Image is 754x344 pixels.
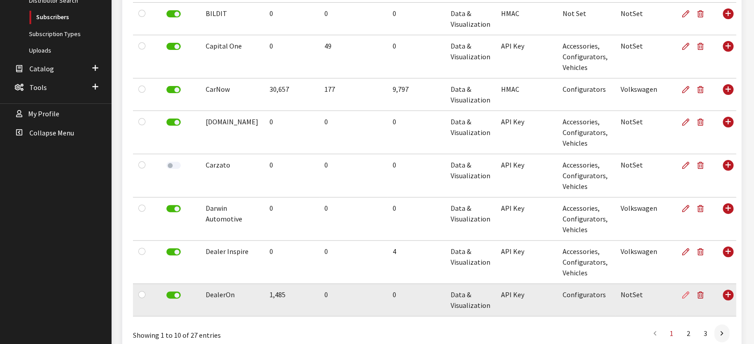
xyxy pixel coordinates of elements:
[200,111,264,154] td: [DOMAIN_NAME]
[200,241,264,284] td: Dealer Inspire
[717,284,736,316] td: Use Enter key to show more/less
[557,197,615,241] td: Accessories, Configurators, Vehicles
[200,154,264,197] td: Carzato
[717,3,736,35] td: Use Enter key to show more/less
[319,3,387,35] td: 0
[717,197,736,241] td: Use Enter key to show more/less
[387,284,445,316] td: 0
[697,324,713,342] a: 3
[264,284,319,316] td: 1,485
[166,162,181,169] label: Activate Subscriber
[557,35,615,78] td: Accessories, Configurators, Vehicles
[615,241,676,284] td: Volkswagen
[264,241,319,284] td: 0
[693,35,711,57] button: Delete Subscriber
[387,241,445,284] td: 4
[693,154,711,176] button: Delete Subscriber
[319,154,387,197] td: 0
[615,197,676,241] td: Volkswagen
[445,35,496,78] td: Data & Visualization
[557,154,615,197] td: Accessories, Configurators, Vehicles
[557,78,615,111] td: Configurators
[166,10,181,17] label: Deactivate Subscriber
[557,284,615,316] td: Configurators
[615,35,676,78] td: NotSet
[496,241,557,284] td: API Key
[29,128,74,137] span: Collapse Menu
[264,111,319,154] td: 0
[29,64,54,73] span: Catalog
[496,35,557,78] td: API Key
[387,78,445,111] td: 9,797
[496,78,557,111] td: HMAC
[693,284,711,306] button: Delete Subscriber
[445,241,496,284] td: Data & Visualization
[319,284,387,316] td: 0
[28,110,59,119] span: My Profile
[557,111,615,154] td: Accessories, Configurators, Vehicles
[682,78,693,101] a: Edit Subscriber
[717,35,736,78] td: Use Enter key to show more/less
[496,284,557,316] td: API Key
[445,197,496,241] td: Data & Visualization
[445,78,496,111] td: Data & Visualization
[682,197,693,220] a: Edit Subscriber
[200,3,264,35] td: BILDIT
[319,197,387,241] td: 0
[680,324,696,342] a: 2
[387,111,445,154] td: 0
[264,197,319,241] td: 0
[166,291,181,299] label: Deactivate Subscriber
[693,111,711,133] button: Delete Subscriber
[682,35,693,57] a: Edit Subscriber
[717,241,736,284] td: Use Enter key to show more/less
[496,197,557,241] td: API Key
[387,3,445,35] td: 0
[319,78,387,111] td: 177
[615,154,676,197] td: NotSet
[693,197,711,220] button: Delete Subscriber
[496,3,557,35] td: HMAC
[200,284,264,316] td: DealerOn
[387,197,445,241] td: 0
[264,35,319,78] td: 0
[693,78,711,101] button: Delete Subscriber
[445,284,496,316] td: Data & Visualization
[29,83,47,92] span: Tools
[693,3,711,25] button: Delete Subscriber
[445,154,496,197] td: Data & Visualization
[663,324,679,342] a: 1
[445,3,496,35] td: Data & Visualization
[557,241,615,284] td: Accessories, Configurators, Vehicles
[387,154,445,197] td: 0
[557,3,615,35] td: Not Set
[264,3,319,35] td: 0
[133,324,376,340] div: Showing 1 to 10 of 27 entries
[166,119,181,126] label: Deactivate Subscriber
[682,111,693,133] a: Edit Subscriber
[264,78,319,111] td: 30,657
[200,197,264,241] td: Darwin Automotive
[166,248,181,255] label: Deactivate Subscriber
[319,35,387,78] td: 49
[496,111,557,154] td: API Key
[717,154,736,197] td: Use Enter key to show more/less
[319,111,387,154] td: 0
[682,154,693,176] a: Edit Subscriber
[682,3,693,25] a: Edit Subscriber
[693,241,711,263] button: Delete Subscriber
[264,154,319,197] td: 0
[319,241,387,284] td: 0
[387,35,445,78] td: 0
[682,284,693,306] a: Edit Subscriber
[615,111,676,154] td: NotSet
[717,78,736,111] td: Use Enter key to show more/less
[200,35,264,78] td: Capital One
[166,86,181,93] label: Deactivate Subscriber
[615,3,676,35] td: NotSet
[445,111,496,154] td: Data & Visualization
[615,284,676,316] td: NotSet
[200,78,264,111] td: CarNow
[166,43,181,50] label: Deactivate Subscriber
[717,111,736,154] td: Use Enter key to show more/less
